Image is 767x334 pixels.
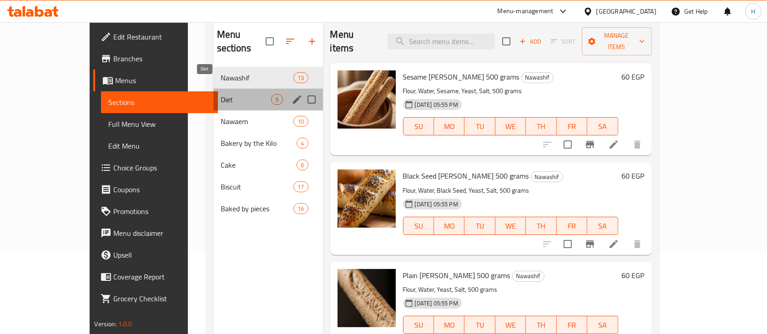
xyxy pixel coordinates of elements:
span: TU [468,120,491,133]
div: Nawashif13 [213,67,323,89]
button: SU [403,117,434,135]
a: Sections [101,91,218,113]
button: Manage items [582,27,652,55]
p: Flour, Water, Black Seed, Yeast, Salt, 500 grams [403,185,618,196]
span: WE [499,120,522,133]
button: TH [526,117,556,135]
button: FR [557,117,587,135]
span: [DATE] 05:55 PM [411,200,462,209]
img: Plain Rusk 500 grams [338,269,396,327]
div: items [297,138,308,149]
span: Sections [108,97,211,108]
span: Menus [115,75,211,86]
div: items [297,160,308,170]
span: FR [560,120,584,133]
h6: 60 EGP [622,70,645,83]
span: FR [560,219,584,233]
span: Promotions [113,206,211,217]
a: Grocery Checklist [93,288,218,309]
div: Biscuit [221,181,294,192]
span: Select to update [558,234,577,254]
div: Nawashif [512,271,545,282]
button: Add [516,35,545,49]
div: Diet9edit [213,89,323,110]
span: Full Menu View [108,119,211,130]
div: items [293,203,308,214]
span: Upsell [113,249,211,260]
div: Nawashif [531,171,563,182]
a: Menus [93,70,218,91]
a: Edit menu item [608,139,619,150]
button: FR [557,217,587,235]
p: Flour, Water, Yeast, Salt, 500 grams [403,284,618,295]
div: Baked by pieces16 [213,198,323,219]
a: Choice Groups [93,157,218,179]
span: 10 [294,117,308,126]
span: SU [407,219,430,233]
button: SA [587,117,618,135]
span: Menu disclaimer [113,228,211,239]
a: Edit Menu [101,135,218,157]
button: SU [403,316,434,334]
button: TU [464,217,495,235]
span: Version: [94,318,116,330]
span: Select all sections [260,32,279,51]
span: Nawashif [221,72,294,83]
button: MO [434,217,464,235]
span: Nawashif [531,172,563,182]
h6: 60 EGP [622,169,645,182]
a: Coupons [93,179,218,200]
span: WE [499,219,522,233]
span: SA [591,219,614,233]
span: Cake [221,160,297,170]
button: TH [526,316,556,334]
h2: Menu sections [217,28,266,55]
span: Select to update [558,135,577,154]
span: TH [530,319,553,332]
button: SU [403,217,434,235]
span: Coupons [113,184,211,195]
span: Nawashif [522,72,553,83]
button: FR [557,316,587,334]
span: [DATE] 05:55 PM [411,299,462,308]
span: Nawaem [221,116,294,127]
span: TH [530,219,553,233]
button: TH [526,217,556,235]
span: MO [438,120,461,133]
span: SA [591,319,614,332]
span: Manage items [589,30,645,53]
button: edit [290,93,304,106]
span: Select section [497,32,516,51]
p: Flour, Water, Sesame, Yeast, Salt, 500 grams [403,85,618,97]
a: Edit Restaurant [93,26,218,48]
button: Add section [301,30,323,52]
span: Black Seed [PERSON_NAME] 500 grams [403,169,529,183]
span: SU [407,120,430,133]
span: 6 [297,161,308,169]
div: Menu-management [498,6,554,17]
span: 13 [294,74,308,82]
button: TU [464,117,495,135]
img: Sesame Rusk 500 grams [338,70,396,129]
span: WE [499,319,522,332]
div: Biscuit17 [213,176,323,198]
a: Edit menu item [608,239,619,249]
button: WE [495,117,526,135]
button: WE [495,316,526,334]
div: items [293,72,308,83]
span: TH [530,120,553,133]
button: MO [434,117,464,135]
a: Menu disclaimer [93,222,218,244]
a: Full Menu View [101,113,218,135]
h6: 60 EGP [622,269,645,282]
span: Select section first [545,35,582,49]
span: Diet [221,94,272,105]
button: delete [626,233,648,255]
button: TU [464,316,495,334]
button: Branch-specific-item [579,134,601,155]
span: H [751,6,755,16]
span: Add item [516,35,545,49]
div: Bakery by the Kilo [221,138,297,149]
